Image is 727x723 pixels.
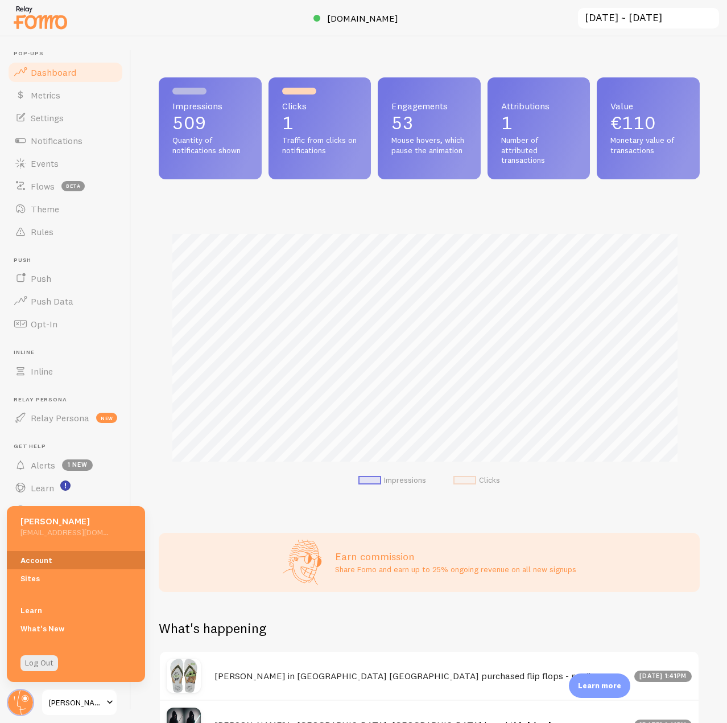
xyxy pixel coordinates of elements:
[14,349,124,356] span: Inline
[7,406,124,429] a: Relay Persona new
[31,112,64,124] span: Settings
[14,396,124,404] span: Relay Persona
[282,101,358,110] span: Clicks
[31,505,64,516] span: Support
[610,112,656,134] span: €110
[60,480,71,491] svg: <p>Watch New Feature Tutorials!</p>
[7,313,124,335] a: Opt-In
[14,257,124,264] span: Push
[172,101,248,110] span: Impressions
[7,61,124,84] a: Dashboard
[61,181,85,191] span: beta
[7,601,145,619] a: Learn
[159,619,266,637] h2: What's happening
[282,114,358,132] p: 1
[41,689,118,716] a: [PERSON_NAME]-test-store
[20,515,109,527] h5: [PERSON_NAME]
[31,459,55,471] span: Alerts
[31,295,73,307] span: Push Data
[569,673,630,698] div: Learn more
[31,67,76,78] span: Dashboard
[634,671,692,682] div: [DATE] 1:41pm
[610,101,686,110] span: Value
[49,696,103,709] span: [PERSON_NAME]-test-store
[31,318,57,330] span: Opt-In
[7,106,124,129] a: Settings
[7,129,124,152] a: Notifications
[12,3,69,32] img: fomo-relay-logo-orange.svg
[391,114,467,132] p: 53
[96,413,117,423] span: new
[453,475,500,486] li: Clicks
[282,135,358,155] span: Traffic from clicks on notifications
[501,114,577,132] p: 1
[7,476,124,499] a: Learn
[14,443,124,450] span: Get Help
[31,135,82,146] span: Notifications
[7,267,124,290] a: Push
[7,290,124,313] a: Push Data
[7,551,145,569] a: Account
[610,135,686,155] span: Monetary value of transactions
[7,198,124,220] a: Theme
[20,527,109,537] h5: [EMAIL_ADDRESS][DOMAIN_NAME]
[7,360,124,383] a: Inline
[172,135,248,155] span: Quantity of notifications shown
[7,569,145,588] a: Sites
[391,101,467,110] span: Engagements
[31,273,51,284] span: Push
[578,680,621,691] p: Learn more
[14,50,124,57] span: Pop-ups
[31,158,59,169] span: Events
[391,135,467,155] span: Mouse hovers, which pause the animation
[62,459,93,471] span: 1 new
[31,412,89,424] span: Relay Persona
[214,670,627,682] h4: [PERSON_NAME] in [GEOGRAPHIC_DATA] [GEOGRAPHIC_DATA] purchased flip flops - medium
[31,482,54,494] span: Learn
[31,226,53,237] span: Rules
[7,454,124,476] a: Alerts 1 new
[335,550,576,563] h3: Earn commission
[7,175,124,198] a: Flows beta
[20,655,58,671] a: Log Out
[7,619,145,638] a: What's New
[31,365,53,377] span: Inline
[7,499,124,522] a: Support
[31,89,60,101] span: Metrics
[501,101,577,110] span: Attributions
[172,114,248,132] p: 509
[358,475,426,486] li: Impressions
[7,152,124,175] a: Events
[7,84,124,106] a: Metrics
[31,203,59,215] span: Theme
[501,135,577,166] span: Number of attributed transactions
[7,220,124,243] a: Rules
[31,180,55,192] span: Flows
[335,564,576,575] p: Share Fomo and earn up to 25% ongoing revenue on all new signups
